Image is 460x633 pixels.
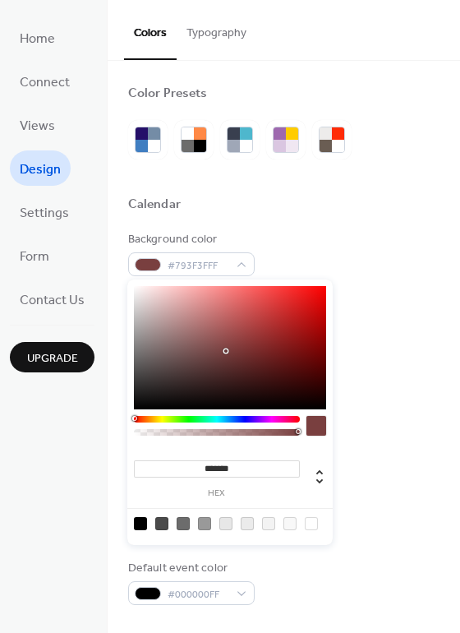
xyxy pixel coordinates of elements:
[134,489,300,498] label: hex
[219,517,232,530] div: rgb(231, 231, 231)
[10,238,59,273] a: Form
[20,244,49,270] span: Form
[168,586,228,603] span: #000000FF
[20,113,55,139] span: Views
[168,257,228,275] span: #793F3FFF
[283,517,297,530] div: rgb(248, 248, 248)
[10,63,80,99] a: Connect
[10,194,79,229] a: Settings
[128,196,181,214] div: Calendar
[198,517,211,530] div: rgb(153, 153, 153)
[10,20,65,55] a: Home
[128,560,251,577] div: Default event color
[10,342,94,372] button: Upgrade
[241,517,254,530] div: rgb(235, 235, 235)
[134,517,147,530] div: rgb(0, 0, 0)
[10,281,94,316] a: Contact Us
[155,517,168,530] div: rgb(74, 74, 74)
[20,70,70,95] span: Connect
[262,517,275,530] div: rgb(243, 243, 243)
[10,107,65,142] a: Views
[177,517,190,530] div: rgb(108, 108, 108)
[20,201,69,226] span: Settings
[20,157,61,183] span: Design
[128,85,207,103] div: Color Presets
[27,350,78,367] span: Upgrade
[20,26,55,52] span: Home
[305,517,318,530] div: rgb(255, 255, 255)
[20,288,85,313] span: Contact Us
[128,231,251,248] div: Background color
[10,150,71,186] a: Design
